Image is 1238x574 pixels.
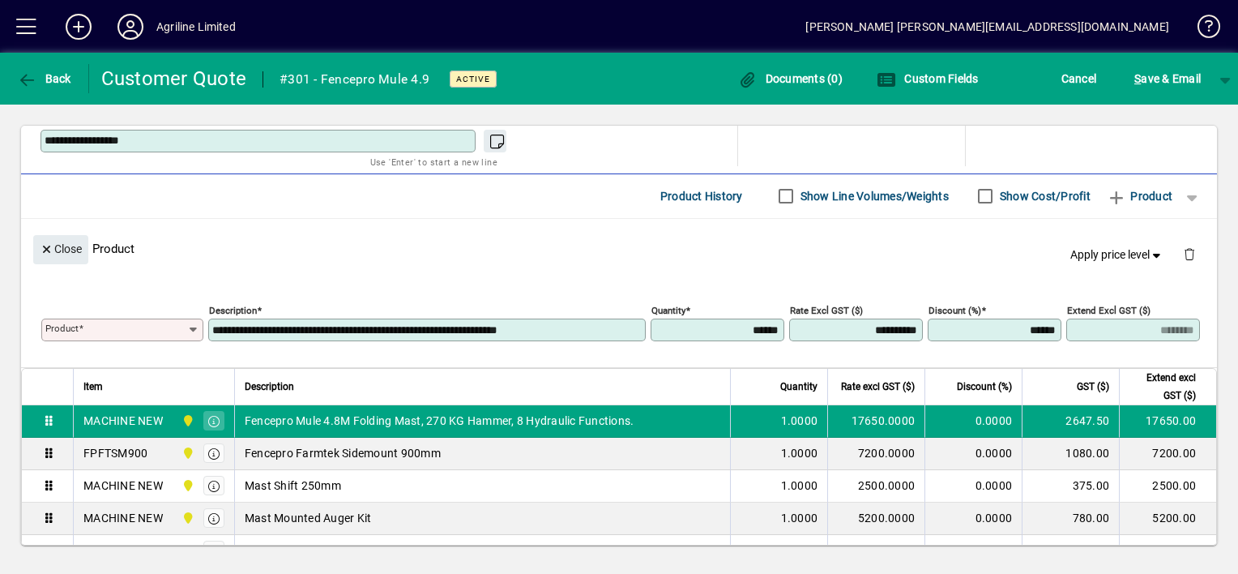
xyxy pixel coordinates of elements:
[997,188,1091,204] label: Show Cost/Profit
[209,304,257,315] mat-label: Description
[790,304,863,315] mat-label: Rate excl GST ($)
[245,542,442,559] span: Earth Auger 150mm dia suit Fencepro
[1107,183,1172,209] span: Product
[924,405,1022,438] td: 0.0000
[737,72,843,85] span: Documents (0)
[660,183,743,209] span: Product History
[1119,405,1216,438] td: 17650.00
[17,72,71,85] span: Back
[733,64,847,93] button: Documents (0)
[1077,378,1109,396] span: GST ($)
[873,64,983,93] button: Custom Fields
[1129,369,1196,405] span: Extend excl GST ($)
[924,470,1022,503] td: 0.0000
[1134,72,1141,85] span: S
[651,304,685,315] mat-label: Quantity
[781,445,818,461] span: 1.0000
[838,413,915,429] div: 17650.0000
[101,66,247,92] div: Customer Quote
[838,478,915,494] div: 2500.0000
[40,236,82,263] span: Close
[29,241,92,255] app-page-header-button: Close
[838,445,915,461] div: 7200.0000
[1119,470,1216,503] td: 2500.00
[1067,304,1150,315] mat-label: Extend excl GST ($)
[83,413,163,429] div: MACHINE NEW
[838,542,915,559] div: 1600.0000
[245,510,372,526] span: Mast Mounted Auger Kit
[838,510,915,526] div: 5200.0000
[1170,235,1209,274] button: Delete
[280,66,429,92] div: #301 - Fencepro Mule 4.9
[245,378,294,396] span: Description
[245,478,341,494] span: Mast Shift 250mm
[1070,246,1164,263] span: Apply price level
[105,12,156,41] button: Profile
[781,542,818,559] span: 1.0000
[456,74,490,84] span: Active
[13,64,75,93] button: Back
[177,477,196,495] span: Dargaville
[21,219,1217,278] div: Product
[780,378,818,396] span: Quantity
[83,445,147,461] div: FPFTSM900
[45,323,79,334] mat-label: Product
[1119,503,1216,535] td: 5200.00
[1099,182,1180,211] button: Product
[245,445,441,461] span: Fencepro Farmtek Sidemount 900mm
[1022,438,1119,470] td: 1080.00
[1022,470,1119,503] td: 375.00
[924,438,1022,470] td: 0.0000
[370,152,497,171] mat-hint: Use 'Enter' to start a new line
[177,542,196,559] span: Dargaville
[1126,64,1209,93] button: Save & Email
[1022,535,1119,568] td: 240.00
[156,14,236,40] div: Agriline Limited
[53,12,105,41] button: Add
[1119,438,1216,470] td: 7200.00
[1022,503,1119,535] td: 780.00
[83,510,163,526] div: MACHINE NEW
[957,378,1012,396] span: Discount (%)
[877,72,979,85] span: Custom Fields
[1064,240,1171,269] button: Apply price level
[1057,64,1101,93] button: Cancel
[83,378,103,396] span: Item
[654,182,749,211] button: Product History
[83,478,163,494] div: MACHINE NEW
[797,188,949,204] label: Show Line Volumes/Weights
[177,412,196,430] span: Dargaville
[177,509,196,527] span: Dargaville
[1134,66,1201,92] span: ave & Email
[177,444,196,462] span: Dargaville
[928,304,981,315] mat-label: Discount (%)
[1022,405,1119,438] td: 2647.50
[1061,66,1097,92] span: Cancel
[805,14,1169,40] div: [PERSON_NAME] [PERSON_NAME][EMAIL_ADDRESS][DOMAIN_NAME]
[245,413,634,429] span: Fencepro Mule 4.8M Folding Mast, 270 KG Hammer, 8 Hydraulic Functions.
[83,542,131,559] div: FAU150E
[33,235,88,264] button: Close
[1170,246,1209,261] app-page-header-button: Delete
[924,535,1022,568] td: 0.0000
[781,478,818,494] span: 1.0000
[841,378,915,396] span: Rate excl GST ($)
[1119,535,1216,568] td: 1600.00
[781,510,818,526] span: 1.0000
[1185,3,1218,56] a: Knowledge Base
[924,503,1022,535] td: 0.0000
[781,413,818,429] span: 1.0000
